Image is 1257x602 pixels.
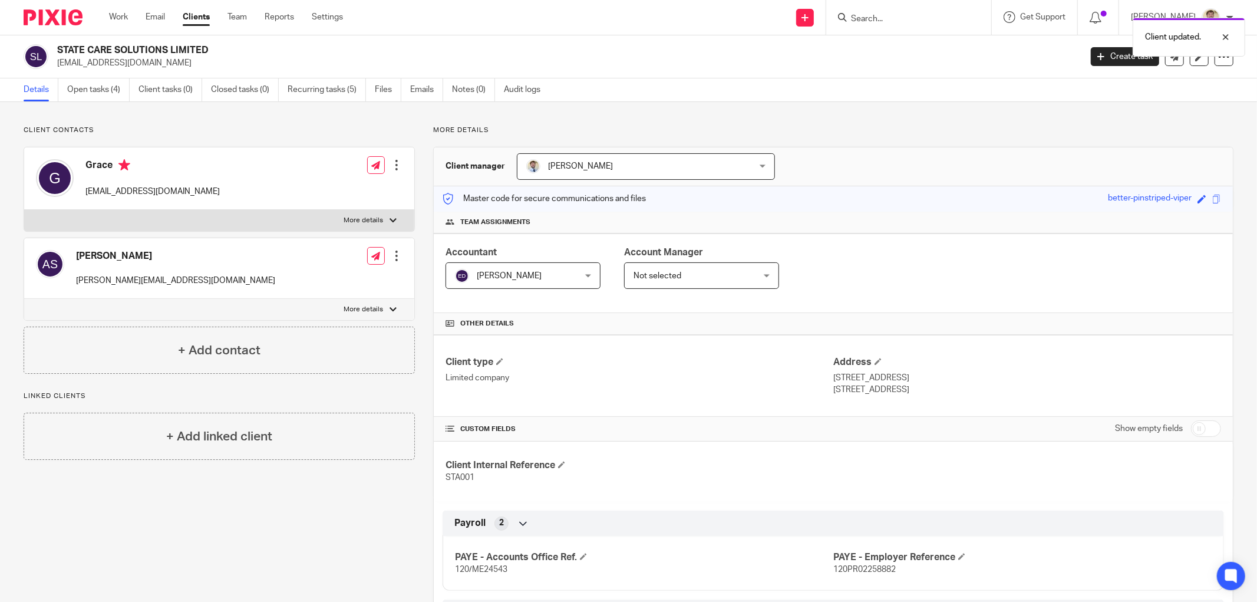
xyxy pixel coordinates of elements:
a: Reports [265,11,294,23]
a: Client tasks (0) [138,78,202,101]
p: More details [344,305,384,314]
label: Show empty fields [1115,423,1183,435]
a: Work [109,11,128,23]
p: Master code for secure communications and files [443,193,646,205]
a: Audit logs [504,78,549,101]
h4: PAYE - Accounts Office Ref. [455,551,833,564]
a: Notes (0) [452,78,495,101]
a: Files [375,78,401,101]
span: Account Manager [624,248,703,257]
h4: Address [833,356,1221,369]
p: [STREET_ADDRESS] [833,372,1221,384]
span: 120PR02258882 [833,565,896,574]
span: 120/ME24543 [455,565,507,574]
p: More details [433,126,1233,135]
a: Email [146,11,165,23]
h4: CUSTOM FIELDS [446,425,833,434]
img: svg%3E [36,250,64,278]
a: Recurring tasks (5) [288,78,366,101]
div: better-pinstriped-viper [1108,192,1192,206]
p: Linked clients [24,392,415,401]
span: 2 [499,517,504,529]
a: Settings [312,11,343,23]
span: Accountant [446,248,497,257]
span: Other details [460,319,514,328]
i: Primary [118,159,130,171]
h4: + Add contact [178,341,260,360]
h4: Client type [446,356,833,369]
span: [PERSON_NAME] [477,272,542,280]
p: Client contacts [24,126,415,135]
p: More details [344,216,384,225]
span: [PERSON_NAME] [548,162,613,170]
img: 1693835698283.jfif [526,159,540,173]
h4: + Add linked client [166,427,272,446]
h2: STATE CARE SOLUTIONS LIMITED [57,44,870,57]
a: Emails [410,78,443,101]
h3: Client manager [446,160,505,172]
p: Client updated. [1145,31,1201,43]
span: Not selected [634,272,681,280]
p: [EMAIL_ADDRESS][DOMAIN_NAME] [57,57,1073,69]
h4: PAYE - Employer Reference [833,551,1212,564]
p: Limited company [446,372,833,384]
img: svg%3E [36,159,74,197]
p: [EMAIL_ADDRESS][DOMAIN_NAME] [85,186,220,198]
h4: [PERSON_NAME] [76,250,275,262]
a: Create task [1091,47,1159,66]
a: Closed tasks (0) [211,78,279,101]
p: [PERSON_NAME][EMAIL_ADDRESS][DOMAIN_NAME] [76,275,275,287]
a: Open tasks (4) [67,78,130,101]
img: svg%3E [24,44,48,69]
img: 1693835698283.jfif [1202,8,1220,27]
span: Payroll [454,517,486,529]
a: Team [227,11,247,23]
h4: Client Internal Reference [446,459,833,472]
h4: Grace [85,159,220,174]
span: Team assignments [460,218,530,227]
p: [STREET_ADDRESS] [833,384,1221,396]
img: Pixie [24,9,83,25]
span: STA001 [446,473,474,482]
img: svg%3E [455,269,469,283]
a: Clients [183,11,210,23]
a: Details [24,78,58,101]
